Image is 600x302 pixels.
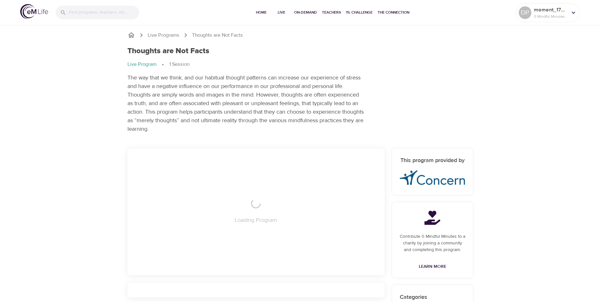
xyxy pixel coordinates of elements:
[69,6,139,19] input: Find programs, teachers, etc...
[127,61,473,68] nav: breadcrumb
[127,73,365,133] p: The way that we think, and our habitual thought patterns can increase our experience of stress an...
[346,9,373,16] span: 1% Challenge
[20,4,48,19] img: logo
[519,6,531,19] div: DP
[294,9,317,16] span: On-Demand
[127,47,209,56] h1: Thoughts are Not Facts
[254,9,269,16] span: Home
[416,261,449,273] a: Learn More
[400,233,465,253] p: Contribute 0 Mindful Minutes to a charity by joining a community and completing this program.
[274,9,289,16] span: Live
[419,263,446,271] span: Learn More
[127,31,473,39] nav: breadcrumb
[169,61,189,68] p: 1 Session
[235,216,277,224] p: Loading Program
[400,170,465,185] img: concern-logo%20%281%29.png
[127,61,157,68] p: Live Program
[534,6,567,14] p: moment_1758574466
[322,9,341,16] span: Teachers
[400,156,465,165] h6: This program provided by
[148,32,179,39] a: Live Programs
[378,9,409,16] span: The Connection
[192,32,243,39] p: Thoughts are Not Facts
[400,293,465,301] p: Categories
[534,14,567,19] p: 0 Mindful Minutes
